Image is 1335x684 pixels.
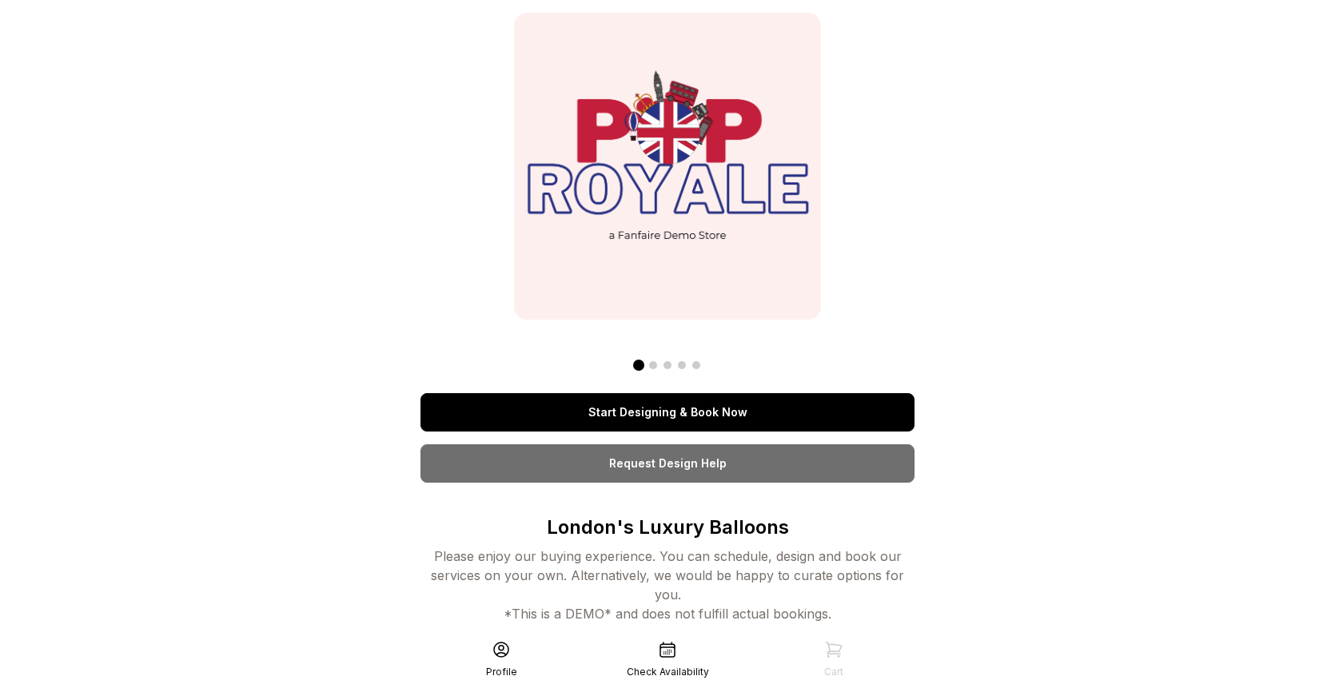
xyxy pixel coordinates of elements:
p: London's Luxury Balloons [420,515,915,540]
a: Start Designing & Book Now [420,393,915,431]
a: Request Design Help [420,444,915,483]
div: Cart [824,666,843,678]
div: Profile [486,666,517,678]
div: Check Availability [627,666,709,678]
div: Please enjoy our buying experience. You can schedule, design and book our services on your own. A... [420,547,915,623]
